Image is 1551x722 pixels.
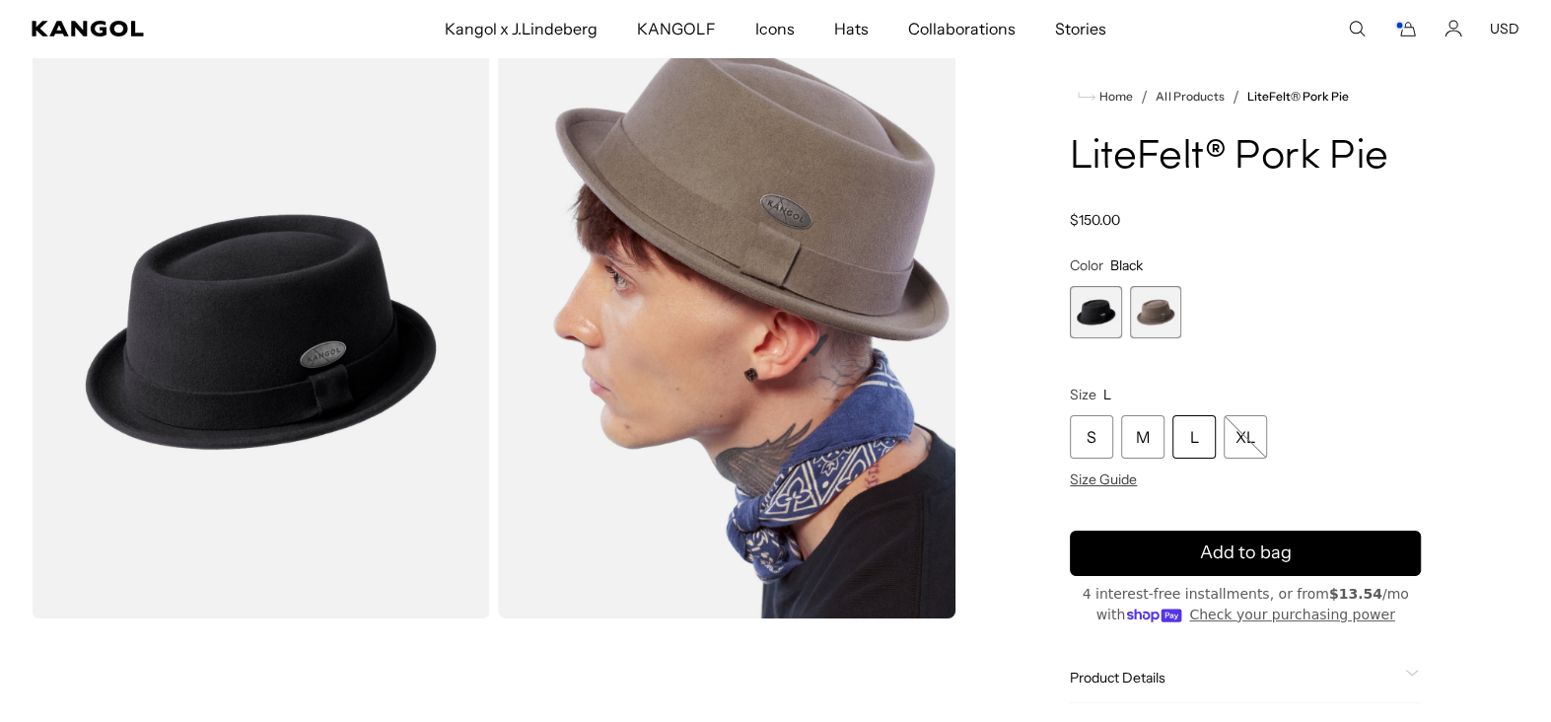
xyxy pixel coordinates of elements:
img: color-black [32,45,490,618]
a: LiteFelt® Pork Pie [1247,90,1350,104]
li: / [1225,85,1239,108]
a: All Products [1156,90,1224,104]
span: Black [1110,256,1143,274]
div: 1 of 2 [1070,286,1122,338]
a: Kangol [32,21,294,36]
span: $150.00 [1070,211,1120,229]
a: Home [1078,88,1133,106]
h1: LiteFelt® Pork Pie [1070,136,1421,180]
span: Add to bag [1200,540,1292,566]
div: 2 of 2 [1130,286,1182,338]
label: Cocoa [1130,286,1182,338]
div: XL [1224,415,1267,459]
span: Size Guide [1070,470,1137,488]
img: cocoa [498,45,956,618]
span: L [1103,386,1111,403]
span: Home [1095,90,1133,104]
product-gallery: Gallery Viewer [32,45,955,618]
nav: breadcrumbs [1070,85,1421,108]
div: S [1070,415,1113,459]
label: Black [1070,286,1122,338]
a: Account [1445,20,1462,37]
button: USD [1490,20,1519,37]
button: Cart [1393,20,1417,37]
span: Product Details [1070,669,1397,686]
div: L [1172,415,1216,459]
div: M [1121,415,1164,459]
li: / [1133,85,1148,108]
button: Add to bag [1070,531,1421,576]
span: Color [1070,256,1103,274]
span: Size [1070,386,1096,403]
summary: Search here [1348,20,1366,37]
